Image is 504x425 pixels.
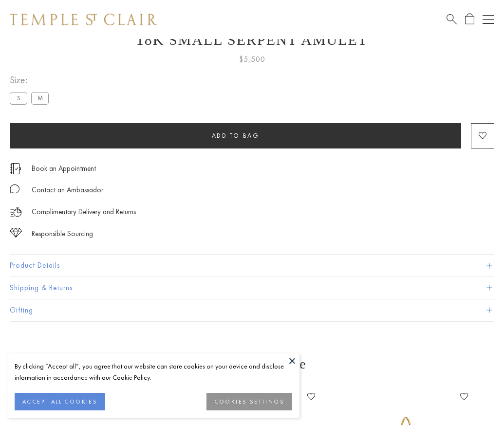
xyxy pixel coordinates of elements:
[10,228,22,238] img: icon_sourcing.svg
[483,14,494,25] button: Open navigation
[15,361,292,383] div: By clicking “Accept all”, you agree that our website can store cookies on your device and disclos...
[32,206,136,218] p: Complimentary Delivery and Returns
[10,299,494,321] button: Gifting
[212,131,260,140] span: Add to bag
[465,13,474,25] a: Open Shopping Bag
[32,228,93,240] div: Responsible Sourcing
[10,32,494,48] h1: 18K Small Serpent Amulet
[31,92,49,104] label: M
[10,14,157,25] img: Temple St. Clair
[10,92,27,104] label: S
[32,184,103,196] div: Contact an Ambassador
[447,13,457,25] a: Search
[10,277,494,299] button: Shipping & Returns
[15,393,105,410] button: ACCEPT ALL COOKIES
[10,184,19,194] img: MessageIcon-01_2.svg
[206,393,292,410] button: COOKIES SETTINGS
[10,123,461,148] button: Add to bag
[32,163,96,174] a: Book an Appointment
[10,72,53,88] span: Size:
[10,163,21,174] img: icon_appointment.svg
[10,255,494,277] button: Product Details
[10,206,22,218] img: icon_delivery.svg
[239,53,265,66] span: $5,500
